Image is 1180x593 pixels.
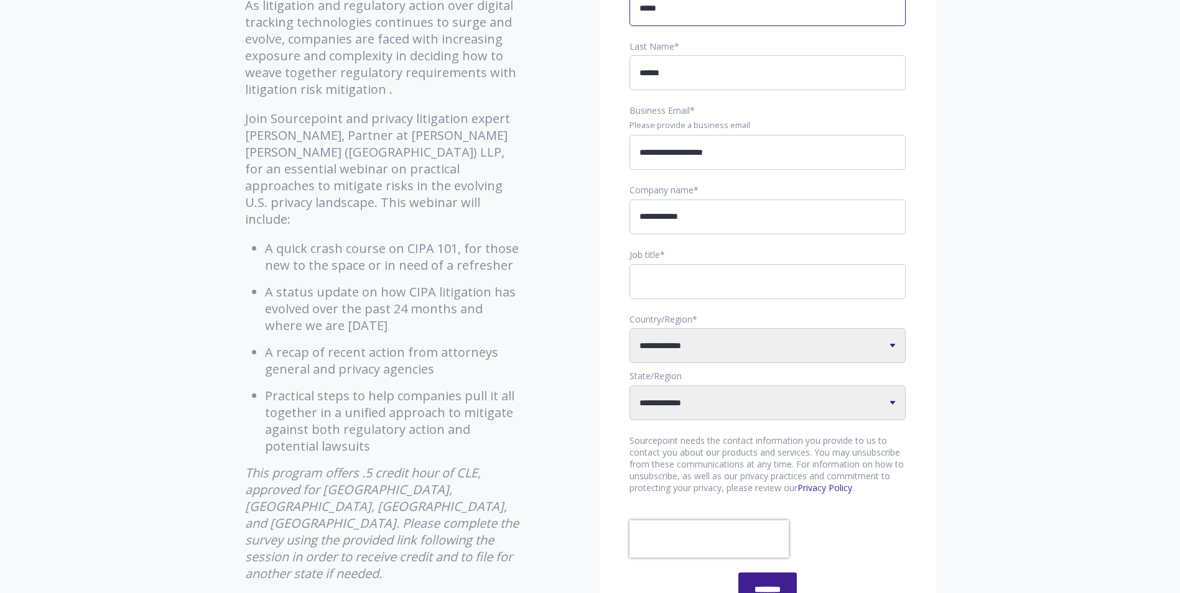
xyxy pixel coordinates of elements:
[245,110,522,228] p: Join Sourcepoint and privacy litigation expert [PERSON_NAME], Partner at [PERSON_NAME] [PERSON_NA...
[265,387,522,454] li: Practical steps to help companies pull it all together in a unified approach to mitigate against ...
[629,313,692,325] span: Country/Region
[629,40,674,52] span: Last Name
[265,344,522,377] li: A recap of recent action from attorneys general and privacy agencies
[629,104,690,116] span: Business Email
[629,435,906,494] p: Sourcepoint needs the contact information you provide to us to contact you about our products and...
[629,249,660,260] span: Job title
[797,482,852,494] a: Privacy Policy
[245,464,519,582] em: This program offers .5 credit hour of CLE, approved for [GEOGRAPHIC_DATA], [GEOGRAPHIC_DATA], [GE...
[265,283,522,334] li: A status update on how CIPA litigation has evolved over the past 24 months and where we are [DATE]
[629,370,682,382] span: State/Region
[629,184,694,196] span: Company name
[265,240,522,274] li: A quick crash course on CIPA 101, for those new to the space or in need of a refresher
[629,120,906,131] legend: Please provide a business email
[629,520,789,558] iframe: reCAPTCHA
